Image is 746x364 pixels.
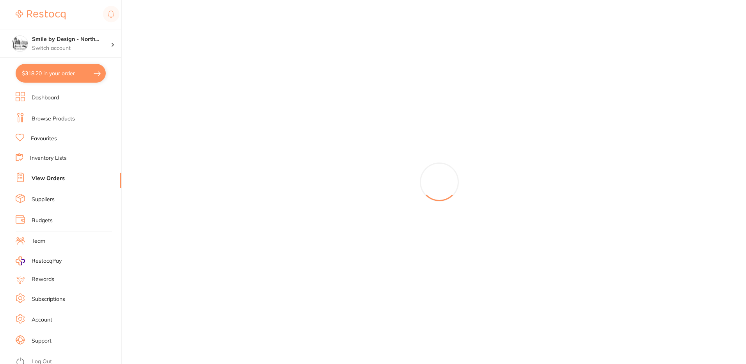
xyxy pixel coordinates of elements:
a: Browse Products [32,115,75,123]
a: Dashboard [32,94,59,102]
a: View Orders [32,175,65,182]
img: RestocqPay [16,256,25,265]
a: Account [32,316,52,324]
a: Suppliers [32,196,55,203]
p: Switch account [32,44,111,52]
span: RestocqPay [32,257,62,265]
a: Budgets [32,217,53,224]
a: RestocqPay [16,256,62,265]
a: Restocq Logo [16,6,66,24]
h4: Smile by Design - North Sydney [32,35,111,43]
a: Team [32,237,45,245]
a: Subscriptions [32,295,65,303]
a: Rewards [32,276,54,283]
a: Favourites [31,135,57,143]
a: Inventory Lists [30,154,67,162]
img: Restocq Logo [16,10,66,19]
img: Smile by Design - North Sydney [12,36,28,51]
button: $318.20 in your order [16,64,106,83]
a: Support [32,337,52,345]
